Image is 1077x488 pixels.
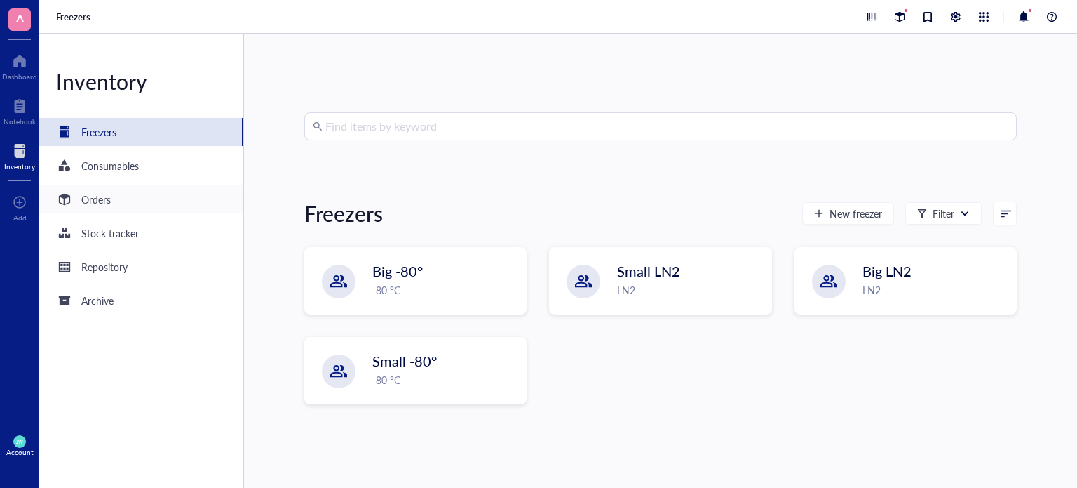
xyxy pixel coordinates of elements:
a: Orders [39,185,243,213]
button: New freezer [802,202,894,225]
div: Archive [81,293,114,308]
a: Inventory [4,140,35,171]
span: A [16,9,24,27]
div: Dashboard [2,72,37,81]
div: LN2 [862,282,1008,298]
div: Stock tracker [81,225,139,241]
div: Inventory [4,162,35,171]
span: Small -80° [372,351,437,371]
div: Add [13,213,27,222]
span: Small LN2 [617,261,680,281]
div: Orders [81,192,111,207]
span: JW [16,439,22,444]
span: Big -80° [372,261,423,281]
div: LN2 [617,282,762,298]
div: Repository [81,259,128,275]
div: Inventory [39,67,243,95]
div: Notebook [4,117,36,126]
a: Dashboard [2,50,37,81]
a: Stock tracker [39,219,243,247]
span: Big LN2 [862,261,912,281]
a: Consumables [39,152,243,180]
div: Account [6,448,34,456]
span: New freezer [829,208,882,219]
div: Freezers [304,199,383,227]
a: Freezers [56,11,93,23]
div: Freezers [81,124,116,140]
div: -80 °C [372,372,517,388]
a: Notebook [4,95,36,126]
div: Consumables [81,158,139,173]
a: Repository [39,253,243,281]
div: -80 °C [372,282,517,298]
div: Filter [933,206,954,221]
a: Freezers [39,118,243,146]
a: Archive [39,286,243,315]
